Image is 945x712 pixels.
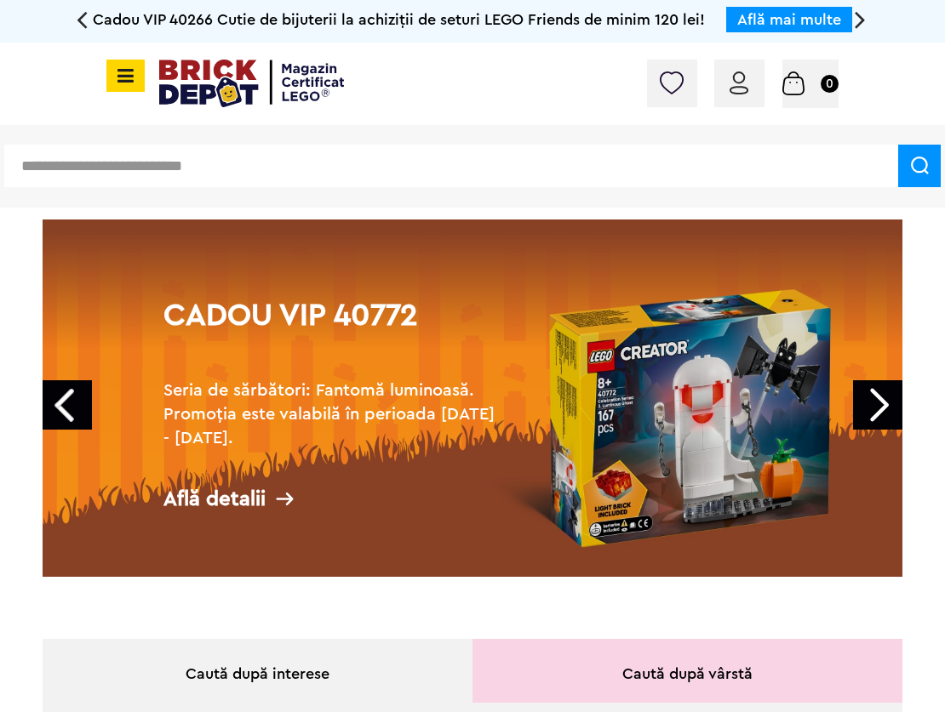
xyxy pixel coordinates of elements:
[163,300,504,362] h1: Cadou VIP 40772
[737,12,841,27] a: Află mai multe
[43,380,92,430] a: Prev
[43,639,472,703] div: Caută după interese
[163,379,504,450] h2: Seria de sărbători: Fantomă luminoasă. Promoția este valabilă în perioada [DATE] - [DATE].
[93,12,705,27] span: Cadou VIP 40266 Cutie de bijuterii la achiziții de seturi LEGO Friends de minim 120 lei!
[821,75,839,93] small: 0
[472,639,902,703] div: Caută după vârstă
[163,488,504,510] div: Află detalii
[43,219,902,577] a: Cadou VIP 40772Seria de sărbători: Fantomă luminoasă. Promoția este valabilă în perioada [DATE] -...
[853,380,902,430] a: Next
